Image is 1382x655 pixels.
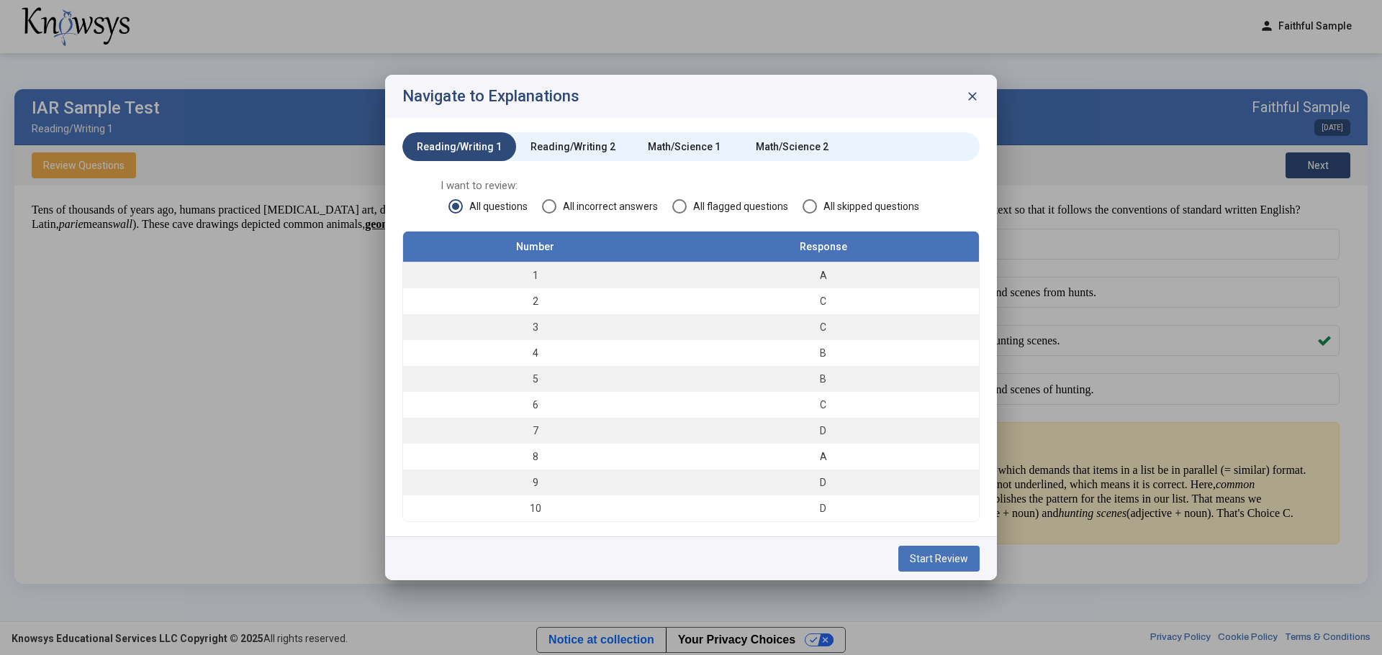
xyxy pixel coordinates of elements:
[417,139,502,154] div: Reading/Writing 1
[674,501,972,516] div: D
[674,320,972,334] div: C
[403,314,667,340] td: 3
[674,268,972,283] div: A
[403,470,667,495] td: 9
[403,288,667,314] td: 2
[403,495,667,521] td: 10
[463,199,528,214] span: All questions
[403,392,667,418] td: 6
[910,553,968,564] span: Start Review
[556,199,658,214] span: All incorrect answers
[756,139,828,154] div: Math/Science 2
[674,398,972,412] div: C
[530,139,615,154] div: Reading/Writing 2
[403,366,667,392] td: 5
[898,546,980,572] button: Start Review
[687,199,788,214] span: All flagged questions
[674,475,972,490] div: D
[667,232,979,262] th: Response
[674,423,972,438] div: D
[674,346,972,360] div: B
[441,178,941,193] span: I want to review:
[817,199,919,214] span: All skipped questions
[403,340,667,366] td: 4
[402,88,579,105] h2: Navigate to Explanations
[403,444,667,470] td: 8
[965,89,980,104] span: close
[403,262,667,289] td: 1
[674,372,972,386] div: B
[674,294,972,308] div: C
[403,418,667,444] td: 7
[648,139,721,154] div: Math/Science 1
[674,449,972,464] div: A
[403,232,667,262] th: Number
